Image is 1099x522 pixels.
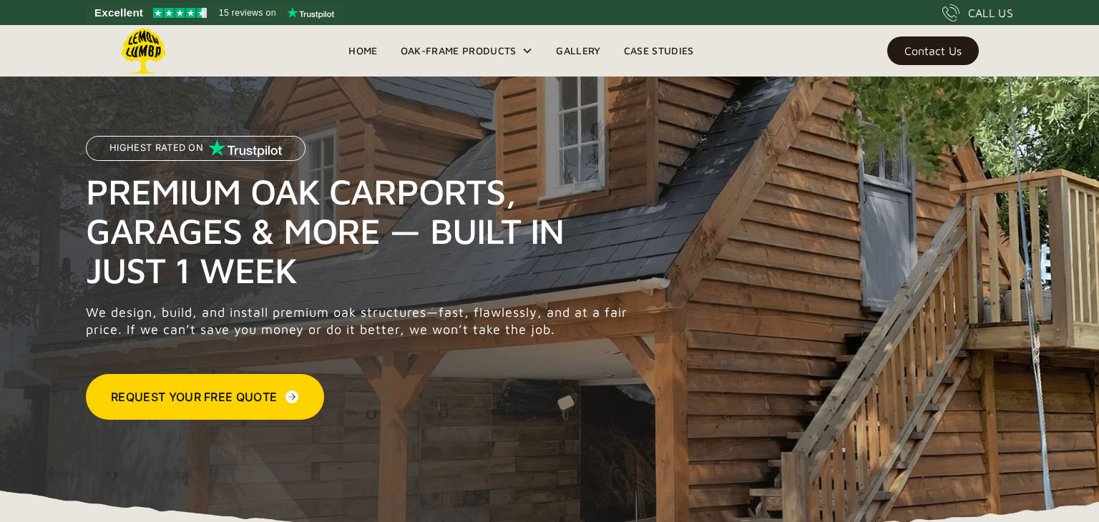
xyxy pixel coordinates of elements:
[401,42,517,59] div: Oak-Frame Products
[86,374,324,420] a: Request Your Free Quote
[109,143,203,153] p: Highest Rated on
[337,40,389,61] a: Home
[389,25,545,77] div: Oak-Frame Products
[968,4,1013,21] div: CALL US
[86,3,344,23] a: See Lemon Lumba reviews on Trustpilot
[904,46,962,56] div: Contact Us
[94,4,143,21] span: Excellent
[942,4,1013,21] a: CALL US
[153,8,207,18] img: Trustpilot 4.5 stars
[86,136,306,172] a: Highest Rated on
[111,388,277,405] div: Request Your Free Quote
[612,40,705,61] a: Case Studies
[86,304,635,338] p: We design, build, and install premium oak structures—fast, flawlessly, and at a fair price. If we...
[544,40,612,61] a: Gallery
[219,4,276,21] span: 15 reviews on
[887,36,979,65] a: Contact Us
[86,172,635,290] h1: Premium Oak Carports, Garages & More — Built in Just 1 Week
[287,7,334,19] img: Trustpilot logo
